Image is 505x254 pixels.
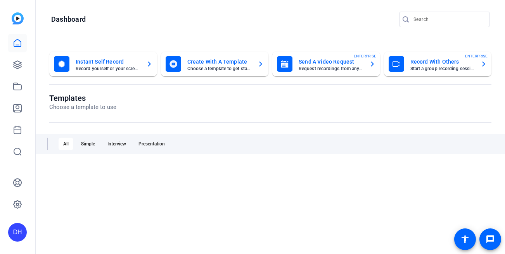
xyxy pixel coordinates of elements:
[76,57,140,66] mat-card-title: Instant Self Record
[299,66,363,71] mat-card-subtitle: Request recordings from anyone, anywhere
[272,52,380,76] button: Send A Video RequestRequest recordings from anyone, anywhereENTERPRISE
[187,66,252,71] mat-card-subtitle: Choose a template to get started
[299,57,363,66] mat-card-title: Send A Video Request
[76,66,140,71] mat-card-subtitle: Record yourself or your screen
[486,235,495,244] mat-icon: message
[187,57,252,66] mat-card-title: Create With A Template
[12,12,24,24] img: blue-gradient.svg
[354,53,376,59] span: ENTERPRISE
[161,52,269,76] button: Create With A TemplateChoose a template to get started
[76,138,100,150] div: Simple
[59,138,73,150] div: All
[384,52,492,76] button: Record With OthersStart a group recording sessionENTERPRISE
[49,52,157,76] button: Instant Self RecordRecord yourself or your screen
[51,15,86,24] h1: Dashboard
[134,138,169,150] div: Presentation
[49,93,116,103] h1: Templates
[103,138,131,150] div: Interview
[413,15,483,24] input: Search
[410,57,475,66] mat-card-title: Record With Others
[8,223,27,242] div: DH
[410,66,475,71] mat-card-subtitle: Start a group recording session
[460,235,470,244] mat-icon: accessibility
[465,53,488,59] span: ENTERPRISE
[49,103,116,112] p: Choose a template to use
